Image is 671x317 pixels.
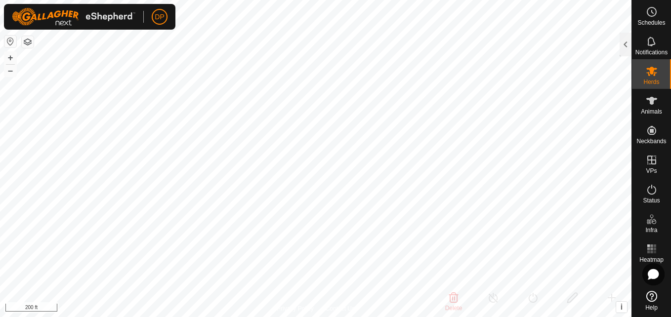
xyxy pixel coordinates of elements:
span: Neckbands [636,138,666,144]
span: Notifications [635,49,668,55]
span: Help [645,305,658,311]
span: Herds [643,79,659,85]
span: Status [643,198,660,203]
a: Contact Us [326,304,355,313]
button: Reset Map [4,36,16,47]
span: Animals [641,109,662,115]
span: i [621,303,623,311]
img: Gallagher Logo [12,8,135,26]
button: + [4,52,16,64]
span: Infra [645,227,657,233]
a: Privacy Policy [277,304,314,313]
button: i [616,302,627,313]
a: Help [632,287,671,315]
span: DP [155,12,164,22]
span: VPs [646,168,657,174]
button: Map Layers [22,36,34,48]
span: Heatmap [639,257,664,263]
span: Schedules [637,20,665,26]
button: – [4,65,16,77]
